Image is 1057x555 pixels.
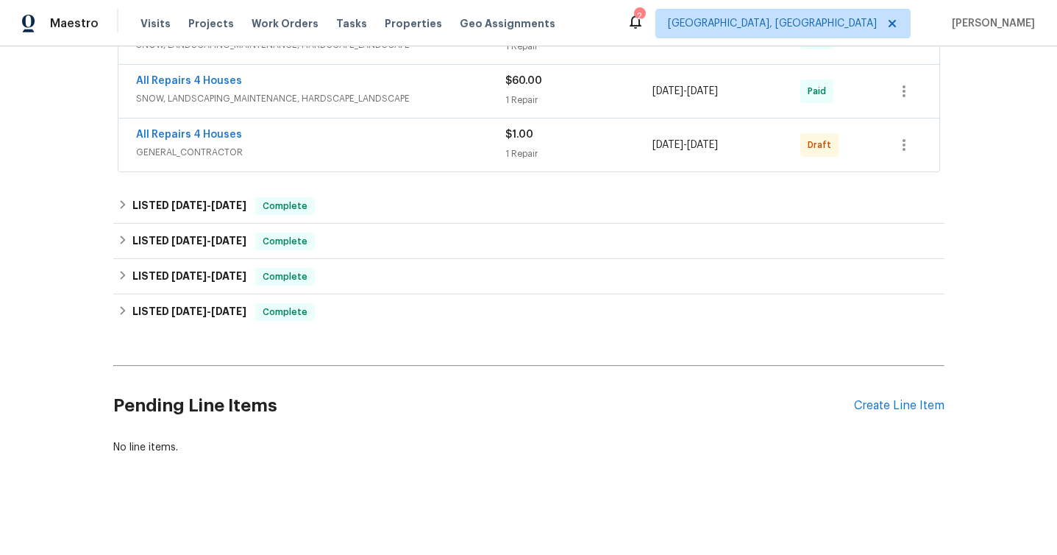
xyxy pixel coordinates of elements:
span: [DATE] [652,140,683,150]
div: LISTED [DATE]-[DATE]Complete [113,294,944,330]
h6: LISTED [132,268,246,286]
span: Projects [188,16,234,31]
span: - [171,200,246,211]
div: 1 Repair [505,93,653,107]
span: Complete [257,305,313,319]
span: - [652,84,718,99]
a: All Repairs 4 Houses [136,76,242,86]
span: [DATE] [652,86,683,96]
div: LISTED [DATE]-[DATE]Complete [113,224,944,259]
span: Draft [808,138,837,152]
div: 1 Repair [505,146,653,161]
span: [DATE] [687,86,718,96]
span: [DATE] [211,200,246,211]
div: 2 [634,9,644,24]
span: [GEOGRAPHIC_DATA], [GEOGRAPHIC_DATA] [668,16,877,31]
span: Complete [257,234,313,249]
span: [DATE] [171,271,207,281]
span: [DATE] [171,200,207,211]
span: Paid [808,84,832,99]
span: [DATE] [171,306,207,317]
div: LISTED [DATE]-[DATE]Complete [113,188,944,224]
h6: LISTED [132,233,246,250]
span: Work Orders [252,16,318,31]
span: GENERAL_CONTRACTOR [136,145,505,160]
div: 1 Repair [505,39,653,54]
div: No line items. [113,440,944,455]
span: Complete [257,269,313,284]
span: Visits [140,16,171,31]
h6: LISTED [132,197,246,215]
span: [DATE] [211,271,246,281]
span: Complete [257,199,313,213]
span: Geo Assignments [460,16,555,31]
span: [PERSON_NAME] [946,16,1035,31]
div: Create Line Item [854,399,944,413]
span: Maestro [50,16,99,31]
span: $1.00 [505,130,533,140]
span: $60.00 [505,76,542,86]
span: - [652,138,718,152]
span: [DATE] [171,236,207,246]
h6: LISTED [132,303,246,321]
div: LISTED [DATE]-[DATE]Complete [113,259,944,294]
span: [DATE] [211,236,246,246]
span: Properties [385,16,442,31]
span: SNOW, LANDSCAPING_MAINTENANCE, HARDSCAPE_LANDSCAPE [136,91,505,106]
a: All Repairs 4 Houses [136,130,242,140]
span: - [171,306,246,317]
span: [DATE] [211,306,246,317]
span: - [171,271,246,281]
h2: Pending Line Items [113,372,854,440]
span: - [171,236,246,246]
span: [DATE] [687,140,718,150]
span: Tasks [336,18,367,29]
